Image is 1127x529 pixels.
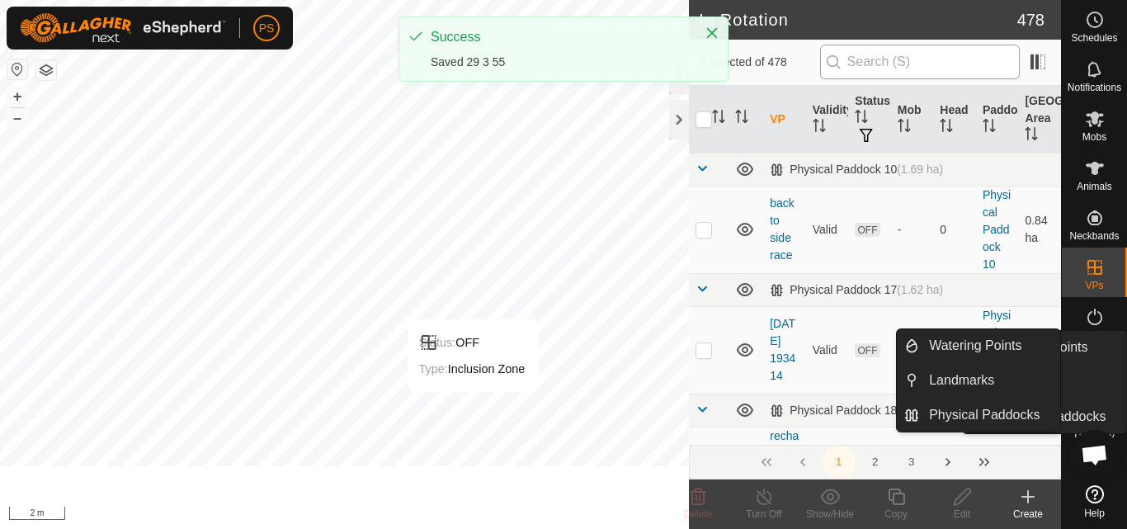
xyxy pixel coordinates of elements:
[7,59,27,79] button: Reset Map
[897,399,1060,432] li: Physical Paddocks
[684,508,713,520] span: Delete
[1068,83,1121,92] span: Notifications
[897,329,1060,362] li: Watering Points
[20,13,226,43] img: Gallagher Logo
[855,343,879,357] span: OFF
[770,283,943,297] div: Physical Paddock 17
[1062,479,1127,525] a: Help
[848,86,891,154] th: Status
[36,60,56,80] button: Map Layers
[933,186,976,273] td: 0
[431,27,688,47] div: Success
[699,54,819,71] span: 0 selected of 478
[919,364,1060,397] a: Landmarks
[976,86,1019,154] th: Paddock
[700,21,724,45] button: Close
[1082,132,1106,142] span: Mobs
[763,86,806,154] th: VP
[731,507,797,522] div: Turn Off
[995,507,1061,522] div: Create
[418,362,447,375] label: Type:
[983,121,996,135] p-sorticon: Activate to sort
[855,112,868,125] p-sorticon: Activate to sort
[983,188,1011,271] a: Physical Paddock 10
[863,507,929,522] div: Copy
[929,507,995,522] div: Edit
[797,507,863,522] div: Show/Hide
[712,112,725,125] p-sorticon: Activate to sort
[280,508,342,522] a: Privacy Policy
[770,196,795,262] a: back to side race
[823,446,856,479] button: 1
[7,87,27,106] button: +
[919,329,1060,362] a: Watering Points
[919,399,1060,432] a: Physical Paddocks
[361,508,409,522] a: Contact Us
[929,371,994,390] span: Landmarks
[735,112,748,125] p-sorticon: Activate to sort
[968,446,1001,479] button: Last Page
[940,121,953,135] p-sorticon: Activate to sort
[806,86,849,154] th: Validity
[1084,508,1105,518] span: Help
[1071,33,1117,43] span: Schedules
[983,309,1011,391] a: Physical Paddock 17
[895,446,928,479] button: 3
[431,54,688,71] div: Saved 29 3 55
[897,283,943,296] span: (1.62 ha)
[770,163,943,177] div: Physical Paddock 10
[7,108,27,128] button: –
[699,10,1016,30] h2: In Rotation
[855,223,879,237] span: OFF
[1018,186,1061,273] td: 0.84 ha
[1069,231,1119,241] span: Neckbands
[898,221,927,239] div: -
[1018,86,1061,154] th: [GEOGRAPHIC_DATA] Area
[891,86,934,154] th: Mob
[1018,306,1061,394] td: 0.88 ha
[770,404,943,418] div: Physical Paddock 18
[418,359,525,379] div: Inclusion Zone
[418,333,525,352] div: OFF
[859,446,892,479] button: 2
[1074,429,1115,439] span: Heatmap
[933,306,976,394] td: 0
[813,121,826,135] p-sorticon: Activate to sort
[820,45,1020,79] input: Search (S)
[259,20,275,37] span: PS
[1070,430,1120,479] a: Open chat
[929,336,1021,356] span: Watering Points
[770,317,795,382] a: [DATE] 193414
[929,405,1040,425] span: Physical Paddocks
[931,446,964,479] button: Next Page
[1025,130,1038,143] p-sorticon: Activate to sort
[1077,182,1112,191] span: Animals
[898,121,911,135] p-sorticon: Activate to sort
[897,163,943,176] span: (1.69 ha)
[1085,281,1103,290] span: VPs
[933,86,976,154] th: Head
[1017,7,1044,32] span: 478
[806,306,849,394] td: Valid
[806,186,849,273] td: Valid
[897,364,1060,397] li: Landmarks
